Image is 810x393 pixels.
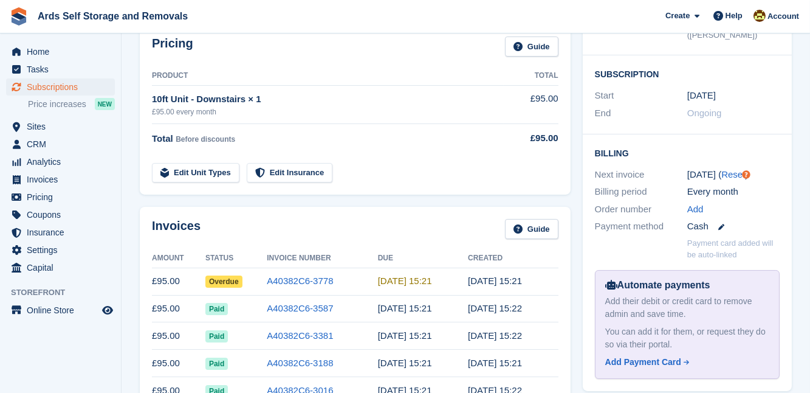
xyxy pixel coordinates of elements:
a: Ards Self Storage and Removals [33,6,193,26]
span: Create [665,10,690,22]
span: Help [726,10,743,22]
div: £95.00 every month [152,106,504,117]
a: menu [6,61,115,78]
a: menu [6,224,115,241]
td: £95.00 [152,268,205,295]
span: Storefront [11,287,121,299]
span: Online Store [27,302,100,319]
time: 2025-08-06 14:21:40 UTC [378,303,432,313]
div: Payment method [595,220,687,234]
a: menu [6,136,115,153]
div: Billing period [595,185,687,199]
span: Sites [27,118,100,135]
div: Add their debit or credit card to remove admin and save time. [605,295,769,321]
span: Capital [27,259,100,276]
span: Analytics [27,153,100,170]
div: Tooltip anchor [741,169,752,180]
a: menu [6,189,115,206]
span: Before discounts [176,135,235,144]
span: Paid [205,330,228,343]
td: £95.00 [152,350,205,377]
a: A40382C6-3587 [267,303,333,313]
td: £95.00 [504,85,558,123]
th: Total [504,66,558,86]
a: Add [687,203,704,217]
div: Start [595,89,687,103]
img: stora-icon-8386f47178a22dfd0bd8f6a31ec36ba5ce8667c1dd55bd0f319d3a0aa187defe.svg [10,7,28,26]
td: £95.00 [152,322,205,350]
a: menu [6,118,115,135]
h2: Billing [595,147,780,159]
a: menu [6,153,115,170]
span: Paid [205,358,228,370]
a: Price increases NEW [28,97,115,111]
span: Overdue [205,276,242,288]
span: Insurance [27,224,100,241]
span: Paid [205,303,228,315]
div: Cash [687,220,780,234]
h2: Pricing [152,37,193,57]
th: Due [378,249,468,268]
th: Status [205,249,267,268]
div: Automate payments [605,278,769,293]
a: menu [6,78,115,96]
div: Add Payment Card [605,356,681,369]
div: Order number [595,203,687,217]
div: Next invoice [595,168,687,182]
time: 2025-06-06 14:21:40 UTC [378,358,432,368]
time: 2025-07-06 14:21:40 UTC [378,330,432,341]
th: Product [152,66,504,86]
a: Add Payment Card [605,356,764,369]
time: 2025-08-05 14:22:23 UTC [468,303,522,313]
a: Edit Unit Types [152,163,239,183]
div: End [595,106,687,120]
p: Payment card added will be auto-linked [687,237,780,261]
time: 2025-06-05 14:21:50 UTC [468,358,522,368]
time: 2024-03-05 00:00:00 UTC [687,89,716,103]
a: menu [6,206,115,223]
span: Total [152,133,173,144]
span: CRM [27,136,100,153]
a: menu [6,43,115,60]
span: Pricing [27,189,100,206]
th: Created [468,249,558,268]
h2: Invoices [152,219,201,239]
a: Guide [505,219,558,239]
div: £95.00 [504,131,558,145]
a: Preview store [100,303,115,318]
div: Every month [687,185,780,199]
a: Edit Insurance [247,163,333,183]
div: 10ft Unit - Downstairs × 1 [152,92,504,106]
a: menu [6,242,115,259]
time: 2025-09-05 14:21:49 UTC [468,276,522,286]
a: A40382C6-3188 [267,358,333,368]
td: £95.00 [152,295,205,322]
span: Invoices [27,171,100,188]
div: NEW [95,98,115,110]
span: Ongoing [687,108,722,118]
a: menu [6,302,115,319]
time: 2025-07-05 14:22:00 UTC [468,330,522,341]
time: 2025-09-06 14:21:40 UTC [378,276,432,286]
div: [DATE] ( ) [687,168,780,182]
span: Account [767,10,799,23]
h2: Subscription [595,68,780,80]
a: Reset [721,169,745,179]
span: Home [27,43,100,60]
a: A40382C6-3778 [267,276,333,286]
span: Settings [27,242,100,259]
a: A40382C6-3381 [267,330,333,341]
a: menu [6,259,115,276]
span: Coupons [27,206,100,223]
a: Guide [505,37,558,57]
span: Price increases [28,99,86,110]
div: You can add it for them, or request they do so via their portal. [605,325,769,351]
th: Amount [152,249,205,268]
span: Subscriptions [27,78,100,96]
a: menu [6,171,115,188]
span: Tasks [27,61,100,78]
img: Mark McFerran [753,10,766,22]
th: Invoice Number [267,249,377,268]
